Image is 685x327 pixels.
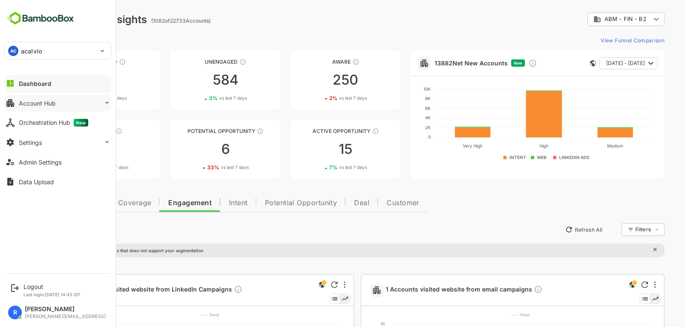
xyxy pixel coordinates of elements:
div: Refresh [301,281,308,288]
div: 216 [21,73,130,87]
span: 1 Accounts visited website from LinkedIn Campaigns [45,285,212,295]
div: ACacalvio [5,42,111,59]
div: Discover new ICP-fit accounts showing engagement — via intent surges, anonymous website visits, L... [498,59,507,68]
div: This is a global insight. Segment selection is not applicable for this view [597,280,608,291]
div: Potential Opportunity [140,128,250,134]
div: Orchestration Hub [19,119,88,127]
ag: ( 1082 of 22733 Accounts) [121,18,181,24]
div: 33 % [177,164,219,171]
span: Customer [357,200,390,206]
span: Data Quality and Coverage [29,200,121,206]
button: New Insights [21,222,83,237]
div: This is a global insight. Segment selection is not applicable for this view [287,280,297,291]
span: vs last 7 days [309,164,337,171]
button: Admin Settings [4,153,111,171]
div: Dashboard Insights [21,13,117,26]
a: Potential OpportunityThese accounts are MQAs and can be passed on to Inside Sales633%vs last 7 days [140,120,250,179]
a: AwareThese accounts have just entered the buying cycle and need further nurturing2502%vs last 7 days [261,50,370,109]
div: 6 % [59,95,97,101]
div: 250 [261,73,370,87]
span: Engagement [138,200,182,206]
div: These accounts have not been engaged with for a defined time period [89,59,96,65]
div: 6 [140,142,250,156]
span: Potential Opportunity [235,200,307,206]
div: [PERSON_NAME][EMAIL_ADDRESS] [25,314,106,319]
button: Data Upload [4,173,111,190]
div: 7 % [299,164,337,171]
div: Aware [261,59,370,65]
div: Dashboard [19,80,51,87]
div: Unengaged [140,59,250,65]
button: Settings [4,134,111,151]
div: Description not present [504,285,512,295]
div: These accounts have open opportunities which might be at any of the Sales Stages [342,128,349,135]
a: 1 Accounts visited website from LinkedIn CampaignsDescription not present [45,285,216,295]
div: More [314,281,316,288]
text: 6K [395,106,401,111]
text: 2K [395,125,401,130]
div: ABM - FIN - B2 [557,11,634,28]
div: This card does not support filter and segments [560,60,566,66]
text: 10 [351,321,355,326]
div: 584 [140,73,250,87]
span: New [74,119,88,127]
div: Logout [24,283,80,290]
div: Filters [605,222,634,237]
text: Medium [577,143,593,148]
span: vs last 7 days [189,95,217,101]
p: acalvio [21,47,42,56]
button: Dashboard [4,75,111,92]
button: Account Hub [4,94,111,112]
img: BambooboxFullLogoMark.5f36c76dfaba33ec1ec1367b70bb1252.svg [4,10,77,27]
div: 15 [261,142,370,156]
a: 1 Accounts visited website from email campaignsDescription not present [356,285,516,295]
button: Refresh All [531,223,576,236]
p: Last login: [DATE] 14:45 IST [24,292,80,297]
div: [PERSON_NAME] [25,306,106,313]
span: vs last 7 days [191,164,219,171]
div: 3 % [179,95,217,101]
div: These accounts are MQAs and can be passed on to Inside Sales [227,128,234,135]
span: Deal [324,200,340,206]
text: 12 [41,321,45,326]
span: [DATE] - [DATE] [576,58,615,69]
div: R [8,306,22,319]
button: Orchestration HubNew [4,114,111,131]
div: Admin Settings [19,159,62,166]
text: LINKEDIN ADS [529,155,560,160]
div: These accounts are warm, further nurturing would qualify them to MQAs [86,128,92,135]
text: Very High [433,143,453,149]
text: 8K [395,96,401,101]
div: 11 [21,142,130,156]
div: Refresh [611,281,618,288]
span: ABM - FIN - B2 [575,16,616,22]
button: View Funnel Comparison [567,33,634,47]
span: vs last 7 days [69,95,97,101]
div: Engaged [21,128,130,134]
div: Account Hub [19,100,56,107]
div: Active Opportunity [261,128,370,134]
div: AC [8,46,18,56]
a: UnreachedThese accounts have not been engaged with for a defined time period2166%vs last 7 days [21,50,130,109]
p: There are global insights that does not support your segmentation [37,248,173,253]
a: UnengagedThese accounts have not shown enough engagement and need nurturing5843%vs last 7 days [140,50,250,109]
div: Description not present [204,285,212,295]
div: Data Upload [19,178,54,186]
div: Settings [19,139,42,146]
span: vs last 7 days [309,95,337,101]
span: vs last 7 days [71,164,98,171]
text: High [509,143,518,149]
text: WEB [507,155,517,160]
div: These accounts have not shown enough engagement and need nurturing [209,59,216,65]
div: More [624,281,626,288]
a: 13882Net New Accounts [405,59,478,67]
a: Active OpportunityThese accounts have open opportunities which might be at any of the Sales Stage... [261,120,370,179]
button: [DATE] - [DATE] [569,57,628,69]
text: 0 [398,134,401,139]
div: 2 % [299,95,337,101]
span: Intent [199,200,218,206]
div: ABM - FIN - B2 [563,15,621,23]
text: 4K [395,115,401,120]
span: New [484,61,492,65]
